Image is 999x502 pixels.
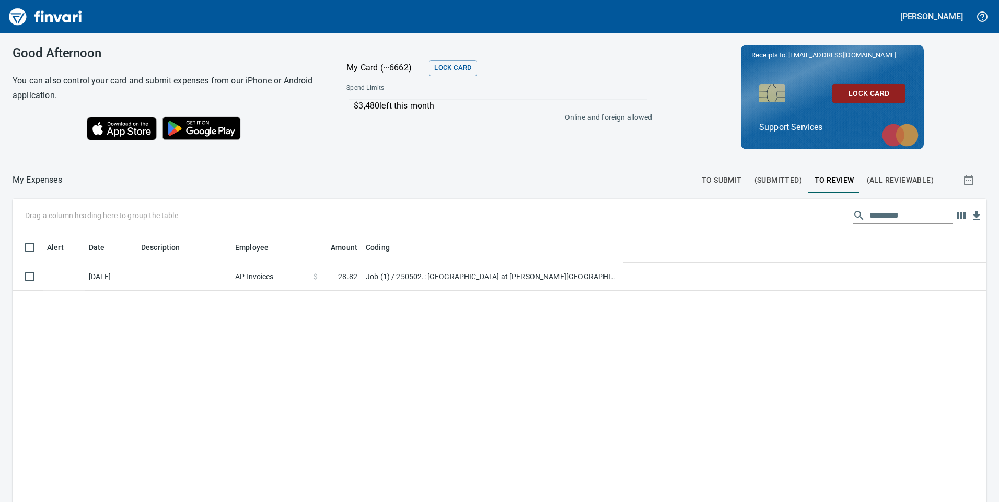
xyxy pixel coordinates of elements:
[235,242,282,254] span: Employee
[751,50,913,61] p: Receipts to:
[47,242,77,254] span: Alert
[362,263,623,291] td: Job (1) / 250502.: [GEOGRAPHIC_DATA] at [PERSON_NAME][GEOGRAPHIC_DATA] / 10011. .: Superintendent
[231,263,309,291] td: AP Invoices
[815,174,854,187] span: To Review
[787,50,897,60] span: [EMAIL_ADDRESS][DOMAIN_NAME]
[953,168,986,193] button: Show transactions within a particular date range
[13,174,62,186] p: My Expenses
[338,112,652,123] p: Online and foreign allowed
[754,174,802,187] span: (Submitted)
[141,242,180,254] span: Description
[429,60,477,76] button: Lock Card
[13,174,62,186] nav: breadcrumb
[900,11,963,22] h5: [PERSON_NAME]
[313,271,318,282] span: $
[759,121,905,134] p: Support Services
[317,242,357,254] span: Amount
[6,4,85,29] img: Finvari
[25,210,178,221] p: Drag a column heading here to group the table
[434,62,471,74] span: Lock Card
[366,242,403,254] span: Coding
[346,83,517,93] span: Spend Limits
[898,8,966,25] button: [PERSON_NAME]
[832,83,905,103] button: Lock Card
[47,242,64,254] span: Alert
[89,242,105,254] span: Date
[87,117,157,140] img: Download on the App Store
[235,242,269,254] span: Employee
[13,74,320,103] h6: You can also control your card and submit expenses from our iPhone or Android application.
[13,46,320,61] h3: Good Afternoon
[85,263,137,291] td: [DATE]
[702,174,742,187] span: To Submit
[338,271,357,282] span: 28.82
[354,100,647,112] p: $3,480 left this month
[157,111,247,146] img: Get it on Google Play
[331,242,357,254] span: Amount
[877,118,924,152] img: mastercard.svg
[89,242,119,254] span: Date
[366,242,390,254] span: Coding
[346,62,425,74] p: My Card (···6662)
[841,87,897,100] span: Lock Card
[867,174,934,187] span: (All Reviewable)
[969,208,984,224] button: Download Table
[141,242,194,254] span: Description
[953,208,969,223] button: Choose columns to display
